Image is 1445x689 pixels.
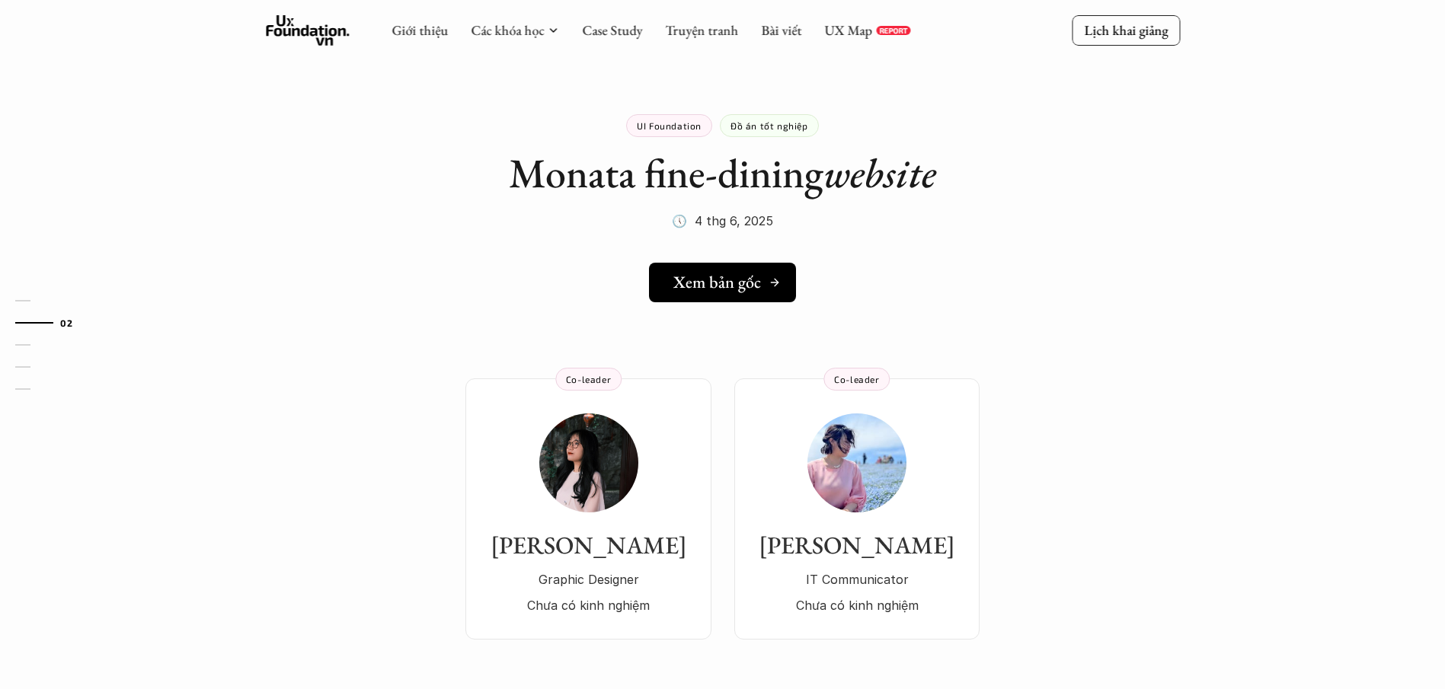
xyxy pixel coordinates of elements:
[876,26,910,35] a: REPORT
[637,120,702,131] p: UI Foundation
[672,209,773,232] p: 🕔 4 thg 6, 2025
[509,148,936,198] h1: Monata fine-dining
[60,317,72,327] strong: 02
[750,568,964,591] p: IT Communicator
[750,531,964,560] h3: [PERSON_NAME]
[649,263,796,302] a: Xem bản gốc
[471,21,544,39] a: Các khóa học
[15,314,88,332] a: 02
[1072,15,1180,45] a: Lịch khai giảng
[481,594,696,617] p: Chưa có kinh nghiệm
[834,374,879,384] p: Co-leader
[665,21,738,39] a: Truyện tranh
[1084,21,1168,39] p: Lịch khai giảng
[673,273,761,292] h5: Xem bản gốc
[761,21,801,39] a: Bài viết
[750,594,964,617] p: Chưa có kinh nghiệm
[566,374,611,384] p: Co-leader
[481,568,696,591] p: Graphic Designer
[734,378,980,640] a: [PERSON_NAME]IT CommunicatorChưa có kinh nghiệmCo-leader
[582,21,642,39] a: Case Study
[824,21,872,39] a: UX Map
[465,378,711,640] a: [PERSON_NAME]Graphic DesignerChưa có kinh nghiệmCo-leader
[823,146,936,199] em: website
[481,531,696,560] h3: [PERSON_NAME]
[392,21,448,39] a: Giới thiệu
[879,26,907,35] p: REPORT
[730,120,808,131] p: Đồ án tốt nghiệp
